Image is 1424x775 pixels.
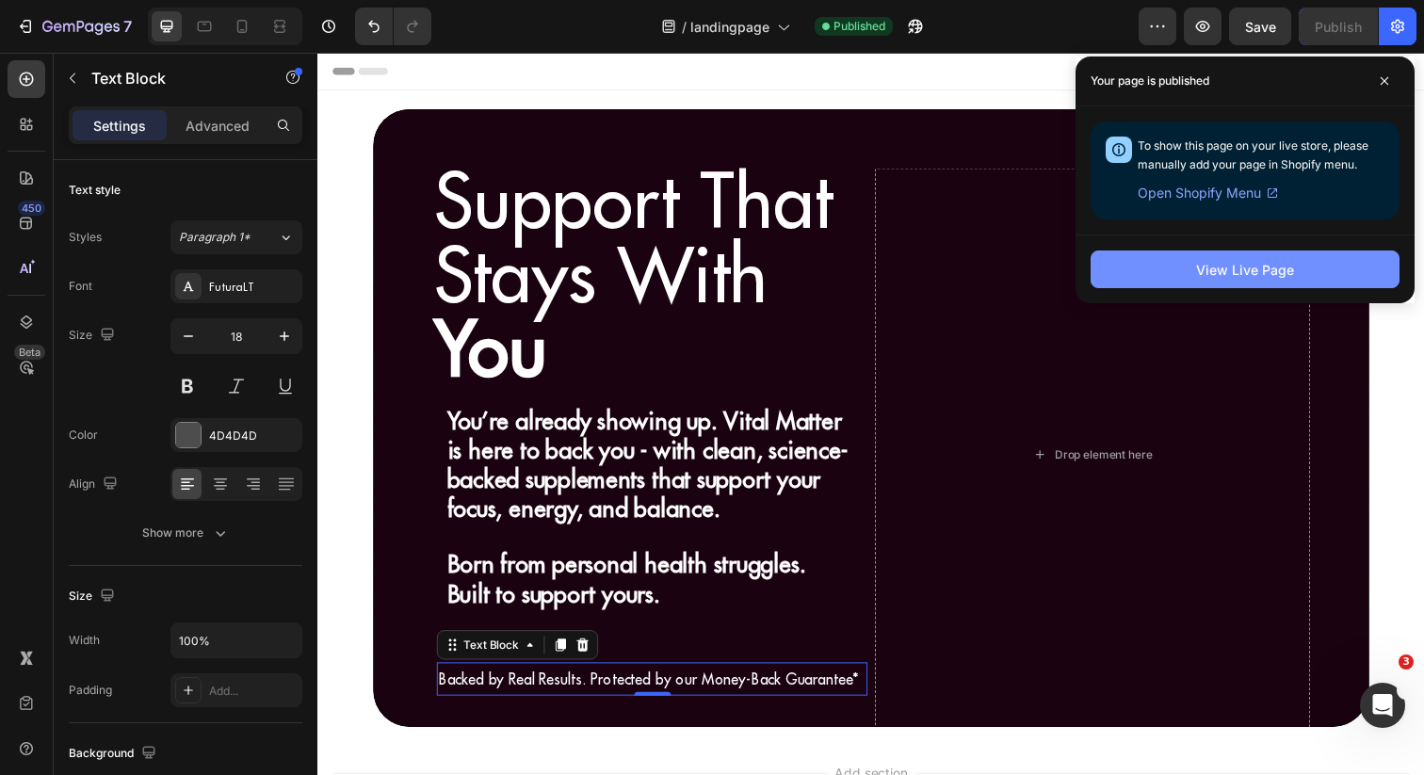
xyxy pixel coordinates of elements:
div: Text style [69,182,121,199]
button: 7 [8,8,140,45]
div: Padding [69,682,112,699]
span: 3 [1399,654,1414,670]
span: landingpage [690,17,769,37]
div: 4D4D4D [209,428,298,444]
div: Publish [1315,17,1362,37]
span: Save [1245,19,1276,35]
span: Published [833,18,885,35]
div: Color [69,427,98,444]
div: Styles [69,229,102,246]
p: Settings [93,116,146,136]
span: / [682,17,687,37]
p: 7 [123,15,132,38]
div: 450 [18,201,45,216]
p: Your page is published [1091,72,1209,90]
button: Save [1229,8,1291,45]
div: Background [69,741,160,767]
div: View Live Page [1196,260,1294,280]
div: Beta [14,345,45,360]
div: Size [69,584,119,609]
div: Show more [142,524,230,542]
p: Advanced [186,116,250,136]
iframe: Design area [317,53,1424,775]
p: Text Block [91,67,251,89]
span: Open Shopify Menu [1138,182,1261,204]
div: Size [69,323,119,348]
div: Add... [209,683,298,700]
span: Add section [521,725,610,745]
button: Show more [69,516,302,550]
div: Font [69,278,92,295]
iframe: Intercom live chat [1360,683,1405,728]
button: Publish [1299,8,1378,45]
div: Align [69,472,121,497]
span: Paragraph 1* [179,229,251,246]
div: Width [69,632,100,649]
button: Paragraph 1* [170,220,302,254]
div: FuturaLT [209,279,298,296]
div: Undo/Redo [355,8,431,45]
div: Drop element here [752,403,852,418]
button: View Live Page [1091,250,1400,288]
span: To show this page on your live store, please manually add your page in Shopify menu. [1138,138,1368,171]
input: Auto [171,623,301,657]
